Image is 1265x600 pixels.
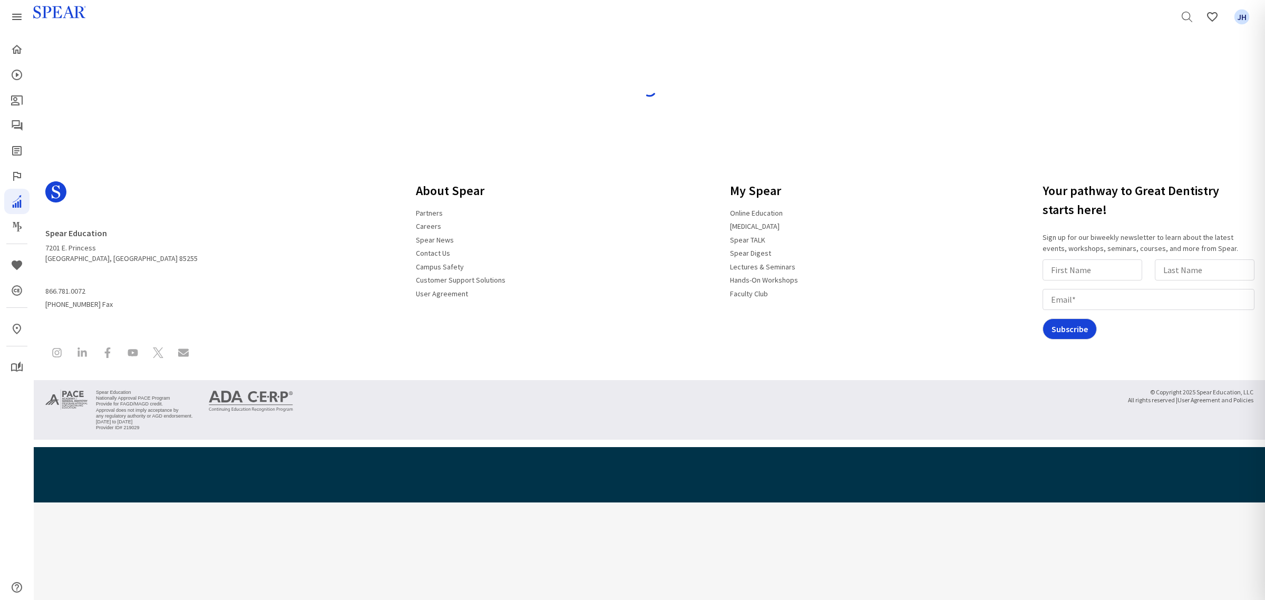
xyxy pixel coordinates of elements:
[4,253,30,278] a: Favorites
[4,62,30,88] a: Courses
[45,341,69,367] a: Spear Education on Instagram
[1128,389,1253,404] small: © Copyright 2025 Spear Education, LLC All rights reserved |
[1229,4,1254,30] a: Favorites
[209,391,293,412] img: ADA CERP Continuing Education Recognition Program
[4,138,30,163] a: Spear Digest
[45,181,66,202] svg: Spear Logo
[410,285,474,303] a: User Agreement
[4,355,30,380] a: My Study Club
[96,408,193,413] li: Approval does not imply acceptance by
[96,425,193,431] li: Provider ID# 219029
[1155,259,1254,280] input: Last Name
[4,214,30,239] a: Masters Program
[147,341,170,367] a: Spear Education on X
[410,244,456,262] a: Contact Us
[1234,9,1250,25] span: JH
[71,341,94,367] a: Spear Education on LinkedIn
[1043,318,1097,340] input: Subscribe
[96,413,193,419] li: any regulatory authority or AGD endorsement.
[96,341,119,367] a: Spear Education on Facebook
[4,575,30,600] a: Help
[410,231,460,249] a: Spear News
[410,271,512,289] a: Customer Support Solutions
[121,341,144,367] a: Spear Education on YouTube
[4,4,30,30] a: Spear Products
[4,163,30,189] a: Faculty Club Elite
[1174,4,1200,30] a: Search
[724,177,804,205] h3: My Spear
[410,177,512,205] h3: About Spear
[410,217,447,235] a: Careers
[724,271,804,289] a: Hands-On Workshops
[1043,259,1142,280] input: First Name
[4,278,30,303] a: CE Credits
[45,224,198,264] address: 7201 E. Princess [GEOGRAPHIC_DATA], [GEOGRAPHIC_DATA] 85255
[1043,289,1254,310] input: Email*
[45,224,113,243] a: Spear Education
[641,81,658,98] img: spinner-blue.svg
[1178,394,1253,406] a: User Agreement and Policies
[45,283,198,309] span: [PHONE_NUMBER] Fax
[724,244,777,262] a: Spear Digest
[45,389,87,411] img: Approved PACE Program Provider
[724,204,789,222] a: Online Education
[724,258,802,276] a: Lectures & Seminars
[1200,4,1225,30] a: Favorites
[1043,177,1259,224] h3: Your pathway to Great Dentistry starts here!
[45,177,198,215] a: Spear Logo
[1043,232,1259,254] p: Sign up for our biweekly newsletter to learn about the latest events, workshops, seminars, course...
[4,88,30,113] a: Patient Education
[4,113,30,138] a: Spear Talk
[96,395,193,401] li: Nationally Approval PACE Program
[410,258,470,276] a: Campus Safety
[45,283,92,301] a: 866.781.0072
[172,341,195,367] a: Contact Spear Education
[4,37,30,62] a: Home
[410,204,449,222] a: Partners
[96,401,193,407] li: Provide for FAGD/MAGD credit.
[724,217,786,235] a: [MEDICAL_DATA]
[724,231,772,249] a: Spear TALK
[96,419,193,425] li: [DATE] to [DATE]
[96,390,193,395] li: Spear Education
[724,285,774,303] a: Faculty Club
[4,316,30,342] a: In-Person & Virtual
[52,65,1247,75] h4: Loading
[4,189,30,214] a: Practice Solutions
